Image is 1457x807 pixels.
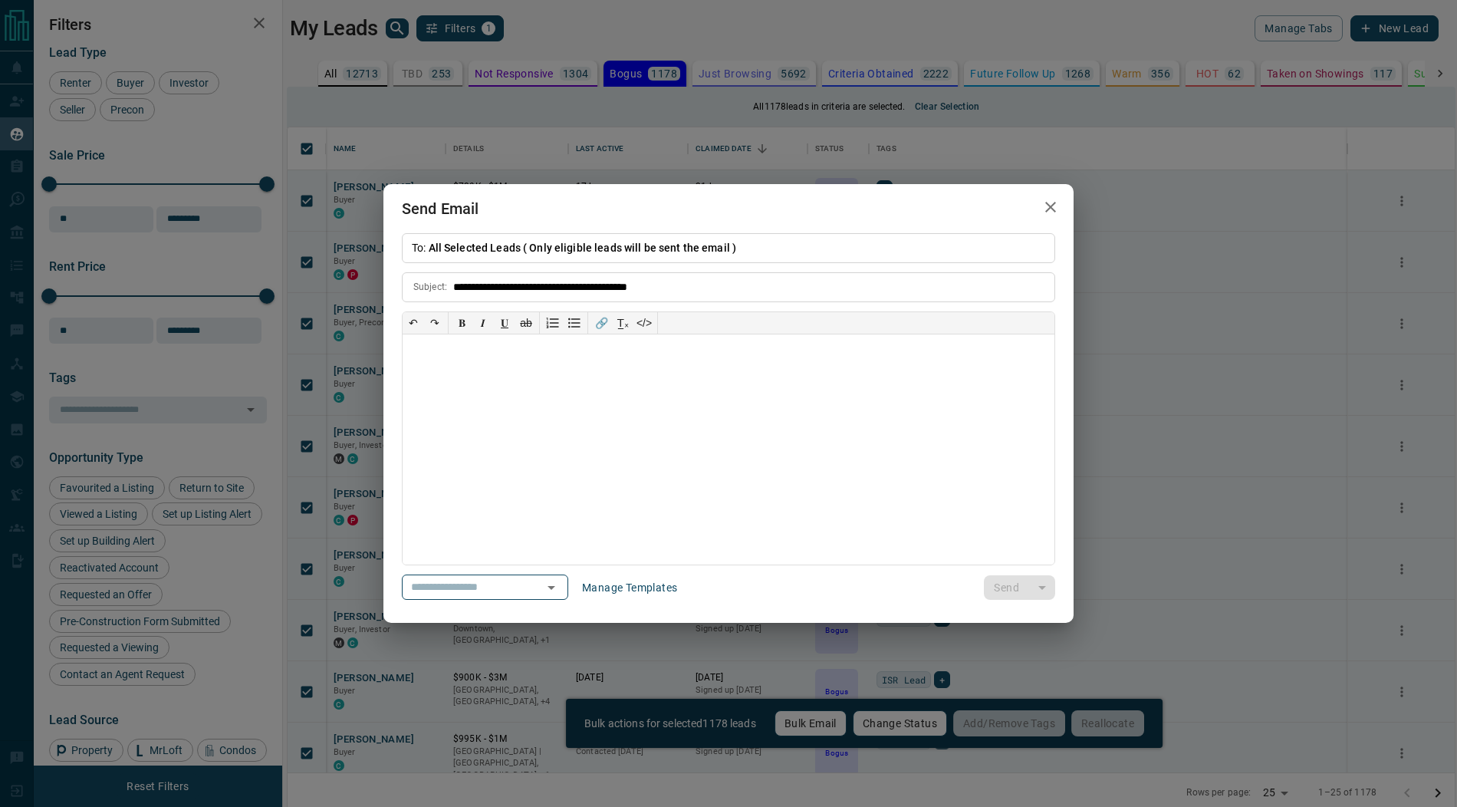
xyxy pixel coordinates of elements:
button: 𝐔 [494,312,515,334]
button: 𝑰 [472,312,494,334]
button: 𝐁 [451,312,472,334]
span: 𝐔 [501,317,508,329]
button: Open [541,577,562,598]
span: All Selected Leads ( Only eligible leads will be sent the email ) [429,242,737,254]
p: Subject: [413,280,447,294]
button: </> [633,312,655,334]
button: ↶ [403,312,424,334]
s: ab [520,317,532,329]
button: Bullet list [564,312,585,334]
button: Manage Templates [573,575,686,600]
button: ↷ [424,312,446,334]
p: To: [402,233,1055,263]
button: T̲ₓ [612,312,633,334]
button: ab [515,312,537,334]
div: split button [984,575,1055,600]
button: Numbered list [542,312,564,334]
button: 🔗 [590,312,612,334]
h2: Send Email [383,184,498,233]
